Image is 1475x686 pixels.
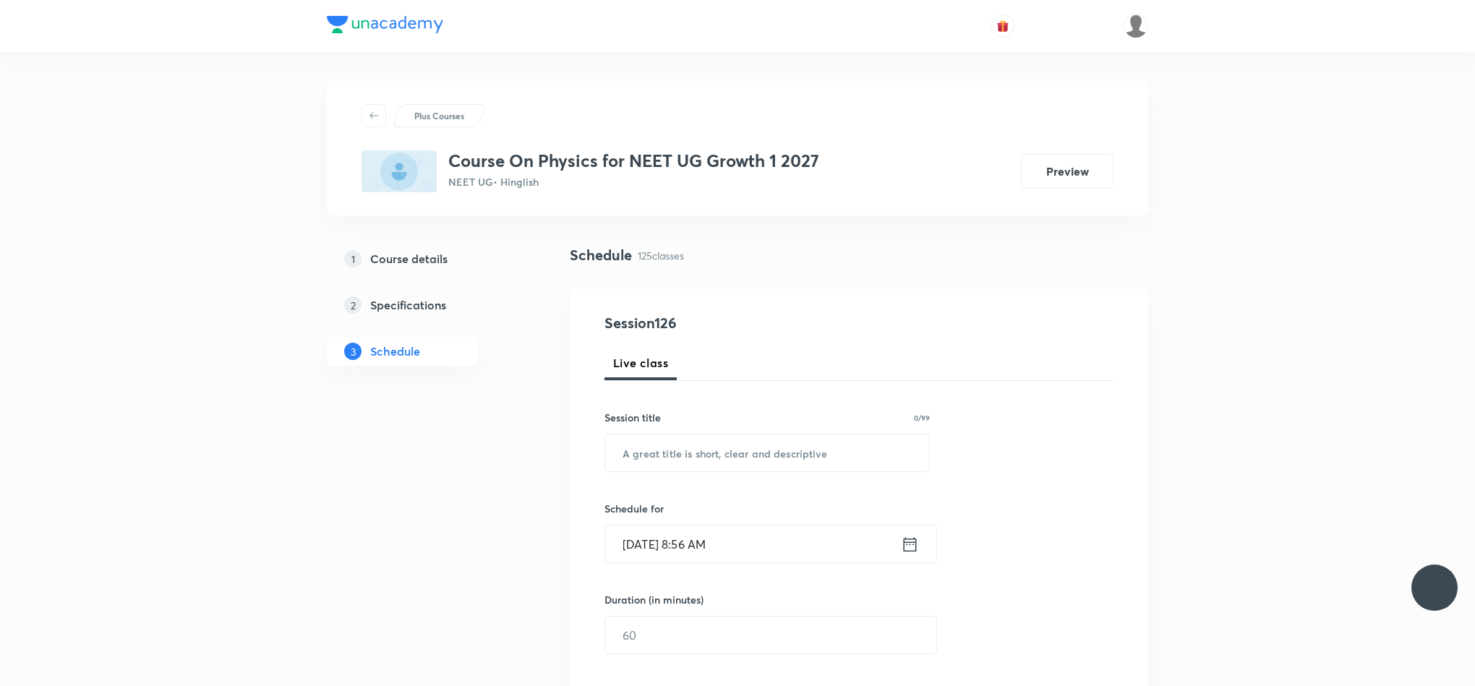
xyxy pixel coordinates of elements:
h6: Session title [604,410,661,425]
input: 60 [605,617,936,653]
span: Live class [613,354,668,372]
h3: Course On Physics for NEET UG Growth 1 2027 [448,150,819,171]
img: avatar [996,20,1009,33]
img: UNACADEMY [1124,14,1148,38]
h5: Schedule [370,343,420,360]
p: NEET UG • Hinglish [448,174,819,189]
a: Company Logo [327,16,443,37]
img: E484D8DE-7D93-40DC-A311-1435C6917BFC_plus.png [362,150,437,192]
h6: Schedule for [604,501,930,516]
p: 0/99 [914,414,930,421]
p: 2 [344,296,362,314]
a: 1Course details [327,244,523,273]
img: Company Logo [327,16,443,33]
button: Preview [1021,154,1113,189]
p: 3 [344,343,362,360]
button: avatar [991,14,1014,38]
img: ttu [1426,579,1443,596]
p: Plus Courses [414,109,464,122]
a: 2Specifications [327,291,523,320]
h4: Session 126 [604,312,868,334]
p: 125 classes [638,248,684,263]
input: A great title is short, clear and descriptive [605,434,929,471]
h6: Duration (in minutes) [604,592,704,607]
h4: Schedule [570,244,632,266]
h5: Course details [370,250,448,267]
p: 1 [344,250,362,267]
h5: Specifications [370,296,446,314]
